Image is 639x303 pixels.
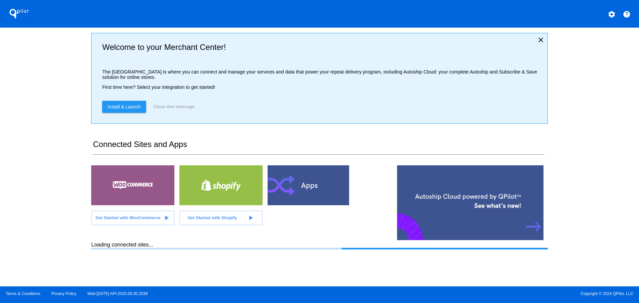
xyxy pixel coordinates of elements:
a: Privacy Policy [52,291,77,296]
span: Get Started with Shopify [188,215,237,220]
a: Get Started with WooCommerce [91,211,174,225]
span: Get Started with WooCommerce [96,215,160,220]
mat-icon: settings [608,10,616,18]
mat-icon: play_arrow [162,214,170,222]
mat-icon: play_arrow [247,214,255,222]
p: First time here? Select your integration to get started! [102,84,542,90]
p: The [GEOGRAPHIC_DATA] is where you can connect and manage your services and data that power your ... [102,69,542,80]
a: Install & Launch [102,101,146,113]
a: Terms & Conditions [6,291,40,296]
h1: QPilot [6,7,32,20]
span: Install & Launch [107,104,141,109]
mat-icon: close [537,36,545,44]
h2: Welcome to your Merchant Center! [102,43,542,52]
a: Web:[DATE] API:2025.09.30.2039 [88,291,148,296]
a: Get Started with Shopify [179,211,263,225]
button: Close this message [151,101,197,113]
div: Loading connected sites... [91,242,547,249]
h2: Connected Sites and Apps [93,140,544,155]
mat-icon: help [623,10,631,18]
span: Copyright © 2024 QPilot, LLC [325,291,633,296]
